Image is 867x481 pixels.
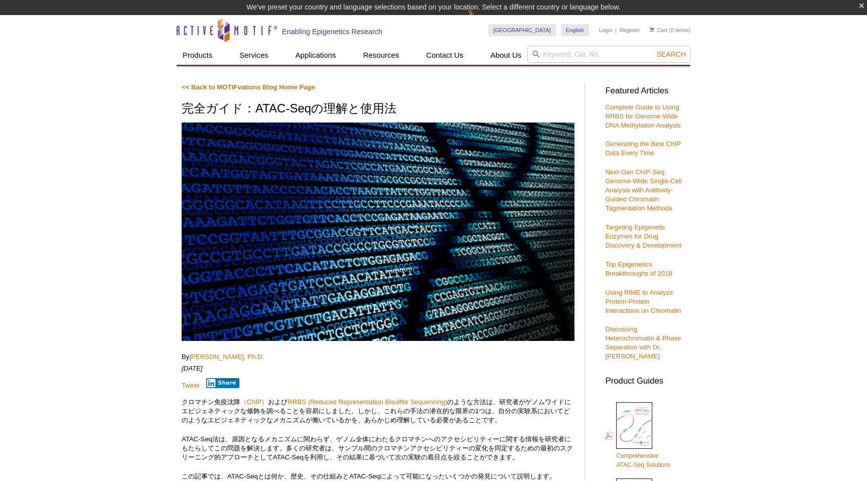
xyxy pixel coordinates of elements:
[206,378,240,388] button: Share
[488,24,556,36] a: [GEOGRAPHIC_DATA]
[527,46,690,63] input: Keyword, Cat. No.
[605,87,685,95] h3: Featured Articles
[357,46,405,65] a: Resources
[616,402,652,449] img: Comprehensive ATAC-Seq Solutions
[619,27,640,34] a: Register
[182,123,574,341] img: ATAC-Seq
[616,452,670,468] span: Comprehensive ATAC-Seq Solutions
[182,83,315,91] a: << Back to MOTIFvations Blog Home Page
[605,401,670,470] a: ComprehensiveATAC-Seq Solutions
[657,50,686,58] span: Search
[605,261,672,277] a: Top Epigenetics Breakthroughs of 2018
[240,398,268,406] a: （ChIP）
[605,325,681,360] a: Discussing Heterochromatin & Phase Separation with Dr. [PERSON_NAME]
[182,102,574,116] h1: 完全ガイド：ATAC-Seqの理解と使用法
[182,365,203,372] em: [DATE]
[605,168,681,212] a: Next-Gen ChIP-Seq: Genome-Wide Single-Cell Analysis with Antibody-Guided Chromatin Tagmentation M...
[233,46,274,65] a: Services
[182,382,199,389] a: Tweet
[177,46,218,65] a: Products
[605,371,685,386] h3: Product Guides
[605,103,680,129] a: Complete Guide to Using RRBS for Genome-Wide DNA Methylation Analysis
[485,46,528,65] a: About Us
[182,472,574,481] p: この記事では、ATAC-Seqとは何か、歴史、その仕組みとATAC-Seqによって可能になったいくつかの発見について説明します。
[287,398,447,406] a: RRBS (Reduced Representation Bisulfite Sequencing)
[182,398,574,425] p: クロマチン免疫沈降 および のような方法は、研究者がゲノムワイドにエピジェネティックな修飾を調べることを容易にしました。しかし、これらの手法の潜在的な限界の1つは、自分の実験系においてどのような...
[290,46,342,65] a: Applications
[561,24,589,36] a: English
[615,24,617,36] li: |
[650,27,654,32] img: Your Cart
[605,289,681,314] a: Using RIME to Analyze Protein-Protein Interactions on Chromatin
[182,352,574,362] p: By
[420,46,469,65] a: Contact Us
[182,435,574,462] p: ATAC-Seq法は、原因となるメカニズムに関わらず、ゲノム全体にわたるクロマチンへのアクセシビリティーに関する情報を研究者にもたらしてこの問題を解決します。多くの研究者は、サンプル間のクロマチ...
[654,50,689,59] button: Search
[605,140,680,157] a: Generating the Best ChIP Data Every Time
[189,353,264,360] a: [PERSON_NAME], Ph.D.
[605,223,681,249] a: Targeting Epigenetic Enzymes for Drug Discovery & Development
[599,27,613,34] a: Login
[650,27,667,34] a: Cart
[282,27,382,36] h2: Enabling Epigenetics Research
[468,8,494,31] img: Change Here
[650,24,690,36] li: (0 items)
